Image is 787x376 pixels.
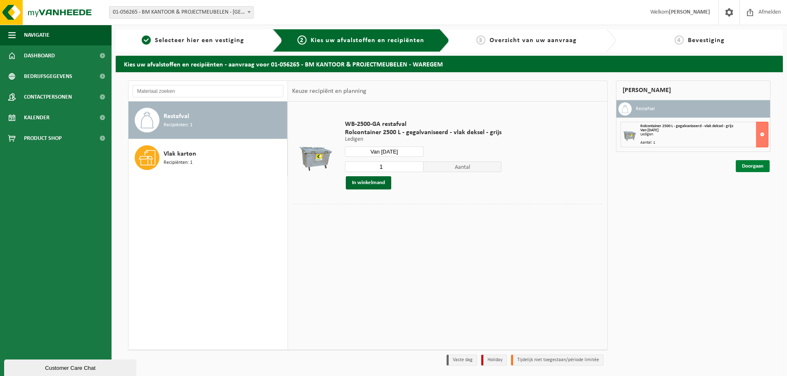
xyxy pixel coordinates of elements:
span: Product Shop [24,128,62,149]
a: Doorgaan [736,160,770,172]
h2: Kies uw afvalstoffen en recipiënten - aanvraag voor 01-056265 - BM KANTOOR & PROJECTMEUBELEN - WA... [116,56,783,72]
div: Aantal: 1 [640,141,768,145]
div: Keuze recipiënt en planning [288,81,371,102]
span: Restafval [164,111,189,121]
span: Selecteer hier een vestiging [155,37,244,44]
span: Overzicht van uw aanvraag [490,37,577,44]
span: 01-056265 - BM KANTOOR & PROJECTMEUBELEN - WAREGEM [109,7,253,18]
iframe: chat widget [4,358,138,376]
span: Navigatie [24,25,50,45]
span: Bevestiging [688,37,725,44]
input: Materiaal zoeken [133,85,283,97]
span: Aantal [423,161,502,172]
div: Ledigen [640,132,768,137]
p: Ledigen [345,137,502,142]
span: 1 [142,35,151,45]
span: Dashboard [24,45,55,66]
span: Contactpersonen [24,87,72,107]
span: Recipiënten: 1 [164,159,193,167]
a: 1Selecteer hier een vestiging [120,35,266,45]
h3: Restafval [636,102,655,116]
span: 3 [476,35,485,45]
strong: [PERSON_NAME] [669,9,710,15]
strong: Van [DATE] [640,128,659,132]
button: In winkelmand [346,176,391,189]
input: Selecteer datum [345,147,423,157]
li: Vaste dag [447,355,477,366]
span: Kalender [24,107,50,128]
span: Rolcontainer 2500 L - gegalvaniseerd - vlak deksel - grijs [640,124,733,128]
li: Tijdelijk niet toegestaan/période limitée [511,355,604,366]
div: [PERSON_NAME] [616,80,770,100]
span: 2 [297,35,307,45]
li: Holiday [481,355,507,366]
button: Vlak karton Recipiënten: 1 [128,139,288,176]
span: 01-056265 - BM KANTOOR & PROJECTMEUBELEN - WAREGEM [109,6,254,19]
span: WB-2500-GA restafval [345,120,502,128]
span: Recipiënten: 1 [164,121,193,129]
button: Restafval Recipiënten: 1 [128,102,288,139]
span: Bedrijfsgegevens [24,66,72,87]
span: Rolcontainer 2500 L - gegalvaniseerd - vlak deksel - grijs [345,128,502,137]
span: Kies uw afvalstoffen en recipiënten [311,37,424,44]
span: Vlak karton [164,149,196,159]
span: 4 [675,35,684,45]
